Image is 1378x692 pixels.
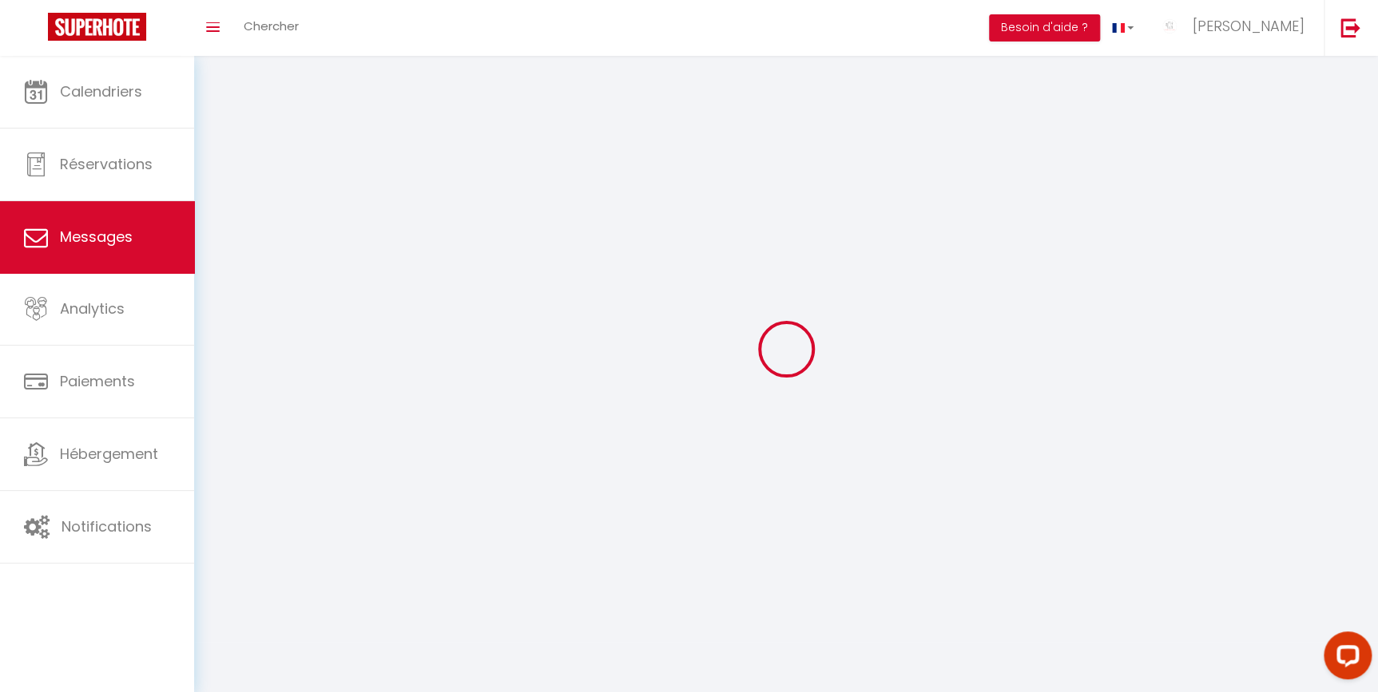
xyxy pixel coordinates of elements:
span: [PERSON_NAME] [1192,16,1304,36]
img: Super Booking [48,13,146,41]
span: Calendriers [60,81,142,101]
button: Besoin d'aide ? [989,14,1100,42]
span: Paiements [60,371,135,391]
img: ... [1158,14,1181,38]
span: Réservations [60,154,153,174]
img: logout [1340,18,1360,38]
span: Chercher [244,18,299,34]
span: Messages [60,227,133,247]
iframe: LiveChat chat widget [1311,625,1378,692]
span: Notifications [62,516,152,536]
span: Analytics [60,299,125,318]
span: Hébergement [60,444,158,464]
